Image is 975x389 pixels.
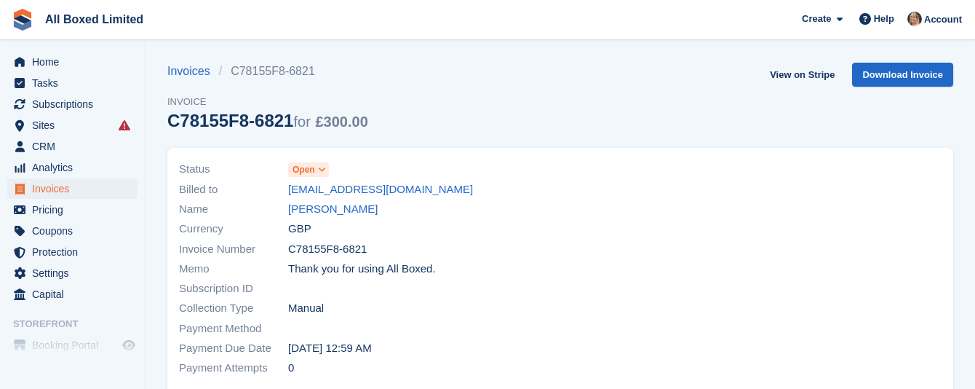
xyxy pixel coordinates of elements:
[32,221,119,241] span: Coupons
[179,280,288,297] span: Subscription ID
[802,12,831,26] span: Create
[288,261,436,278] span: Thank you for using All Boxed.
[288,300,324,317] span: Manual
[32,115,119,135] span: Sites
[120,337,138,354] a: Preview store
[7,94,138,114] a: menu
[288,201,378,218] a: [PERSON_NAME]
[7,200,138,220] a: menu
[32,263,119,283] span: Settings
[7,73,138,93] a: menu
[288,340,372,357] time: 2025-09-30 23:59:59 UTC
[167,63,368,80] nav: breadcrumbs
[292,163,315,176] span: Open
[7,335,138,355] a: menu
[167,63,219,80] a: Invoices
[32,200,119,220] span: Pricing
[179,300,288,317] span: Collection Type
[32,73,119,93] span: Tasks
[179,201,288,218] span: Name
[7,263,138,283] a: menu
[32,242,119,262] span: Protection
[315,114,367,130] span: £300.00
[7,157,138,178] a: menu
[7,242,138,262] a: menu
[32,157,119,178] span: Analytics
[119,119,130,131] i: Smart entry sync failures have occurred
[7,52,138,72] a: menu
[167,111,368,130] div: C78155F8-6821
[179,340,288,357] span: Payment Due Date
[874,12,894,26] span: Help
[179,241,288,258] span: Invoice Number
[179,261,288,278] span: Memo
[32,178,119,199] span: Invoices
[32,52,119,72] span: Home
[288,161,329,178] a: Open
[288,221,311,237] span: GBP
[764,63,840,87] a: View on Stripe
[7,136,138,157] a: menu
[852,63,953,87] a: Download Invoice
[293,114,310,130] span: for
[32,284,119,304] span: Capital
[12,9,33,31] img: stora-icon-8386f47178a22dfd0bd8f6a31ec36ba5ce8667c1dd55bd0f319d3a0aa187defe.svg
[288,181,473,198] a: [EMAIL_ADDRESS][DOMAIN_NAME]
[32,136,119,157] span: CRM
[32,94,119,114] span: Subscriptions
[32,335,119,355] span: Booking Portal
[179,321,288,337] span: Payment Method
[39,7,149,31] a: All Boxed Limited
[7,115,138,135] a: menu
[7,284,138,304] a: menu
[7,221,138,241] a: menu
[179,181,288,198] span: Billed to
[179,221,288,237] span: Currency
[288,241,367,258] span: C78155F8-6821
[167,95,368,109] span: Invoice
[179,161,288,178] span: Status
[7,178,138,199] a: menu
[179,360,288,377] span: Payment Attempts
[907,12,922,26] img: Sandie Mills
[288,360,294,377] span: 0
[924,12,962,27] span: Account
[13,317,145,331] span: Storefront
